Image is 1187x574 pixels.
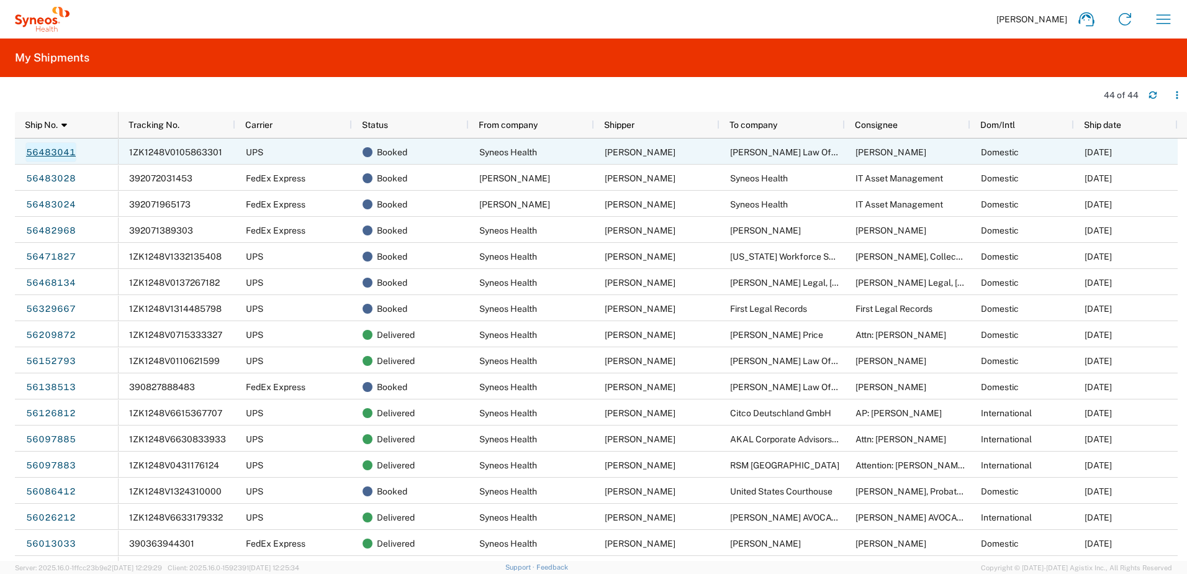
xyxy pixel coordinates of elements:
a: 56209872 [25,325,76,345]
span: 08/12/2025 [1085,252,1112,262]
span: 08/13/2025 [1085,199,1112,209]
span: Jonathan Walters [855,382,926,392]
span: [DATE] 12:29:29 [112,564,162,572]
div: 44 of 44 [1104,89,1139,101]
span: IT Asset Management [855,173,943,183]
span: Syneos Health [479,304,537,314]
span: UPS [246,434,263,444]
span: Syneos Health [479,225,537,235]
span: FedEx Express [246,382,305,392]
a: 56086412 [25,481,76,501]
span: FedEx Express [246,225,305,235]
span: UPS [246,486,263,496]
span: Adrian Garcia [855,539,926,549]
span: 08/12/2025 [1085,278,1112,288]
span: 1ZK1248V0715333327 [129,330,222,340]
span: Delivered [377,400,415,426]
span: Domestic [981,147,1019,157]
span: UPS [246,512,263,522]
span: Client: 2025.16.0-1592391 [168,564,299,572]
a: 56483028 [25,168,76,188]
span: Status [362,120,388,130]
span: 08/13/2025 [1085,147,1112,157]
span: Domestic [981,539,1019,549]
span: Delivered [377,426,415,452]
span: International [981,460,1032,470]
span: UPS [246,330,263,340]
span: UPS [246,460,263,470]
span: 1ZK1248V1332135408 [129,252,222,262]
span: 07/08/2025 [1085,408,1112,418]
span: 1ZK1248V6633179332 [129,512,223,522]
span: Syneos Health [479,539,537,549]
span: Jonathan Walters [855,147,926,157]
span: Booked [377,296,407,322]
span: To company [729,120,777,130]
span: Adrian Garcia [730,539,801,549]
span: Carrier [245,120,273,130]
span: Syneos Health [479,147,537,157]
span: First Legal Records [730,304,807,314]
span: Melissa Hill [605,539,675,549]
span: 08/13/2025 [1085,225,1112,235]
span: 07/03/2025 [1085,460,1112,470]
span: International [981,434,1032,444]
a: Feedback [536,563,568,571]
span: Melissa Hill [605,225,675,235]
span: Melissa Hill [605,486,675,496]
span: Walters Law Office [730,382,847,392]
span: BLANCHARD AVOCATS INC. [855,512,986,522]
a: 56013033 [25,534,76,553]
span: Syneos Health [479,252,537,262]
span: UPS [246,356,263,366]
span: 1ZK1248V1324310000 [129,486,222,496]
span: Domestic [981,225,1019,235]
span: Syneos Health [479,408,537,418]
span: 390363944301 [129,539,194,549]
span: United States Courthouse [730,486,833,496]
span: Enakshi Dasgupta [479,199,550,209]
span: Shipper [604,120,634,130]
span: From company [479,120,538,130]
span: 1ZK1248V0110621599 [129,356,220,366]
a: 56468134 [25,273,76,293]
span: Booked [377,244,407,270]
span: [DATE] 12:25:34 [249,564,299,572]
span: Ship No. [25,120,58,130]
span: Melissa Hill [605,304,675,314]
span: Melissa Hill [605,512,675,522]
span: Melissa Hill [605,434,675,444]
span: AKAL Corporate Advisors Sdn. Bhd. [730,434,870,444]
span: Melissa Hill [605,199,675,209]
a: 56483024 [25,194,76,214]
span: Syneos Health [479,382,537,392]
span: Dom/Intl [980,120,1015,130]
span: 392071965173 [129,199,191,209]
span: 1ZK1248V6615367707 [129,408,222,418]
span: 07/03/2025 [1085,434,1112,444]
span: Domestic [981,486,1019,496]
span: 08/13/2025 [1085,173,1112,183]
span: UPS [246,278,263,288]
span: Citco Deutschland GmbH [730,408,831,418]
span: Booked [377,139,407,165]
span: Melissa Hill [605,330,675,340]
span: Copyright © [DATE]-[DATE] Agistix Inc., All Rights Reserved [981,562,1172,573]
span: 06/25/2025 [1085,539,1112,549]
span: Richard Cellar Legal, PA [730,278,918,288]
span: Melissa Hill [605,460,675,470]
span: FedEx Express [246,539,305,549]
span: 1ZK1248V0137267182 [129,278,220,288]
span: Jonathan Walters [855,356,926,366]
span: Delivered [377,322,415,348]
span: 07/15/2025 [1085,382,1112,392]
span: 1ZK1248V0105863301 [129,147,222,157]
span: Delivered [377,348,415,374]
span: [PERSON_NAME] [996,14,1067,25]
span: Booked [377,478,407,504]
h2: My Shipments [15,50,89,65]
span: Attention: Izham Hanafi [855,460,966,470]
span: Delivered [377,504,415,531]
span: Delivered [377,452,415,478]
span: Syneos Health [479,278,537,288]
